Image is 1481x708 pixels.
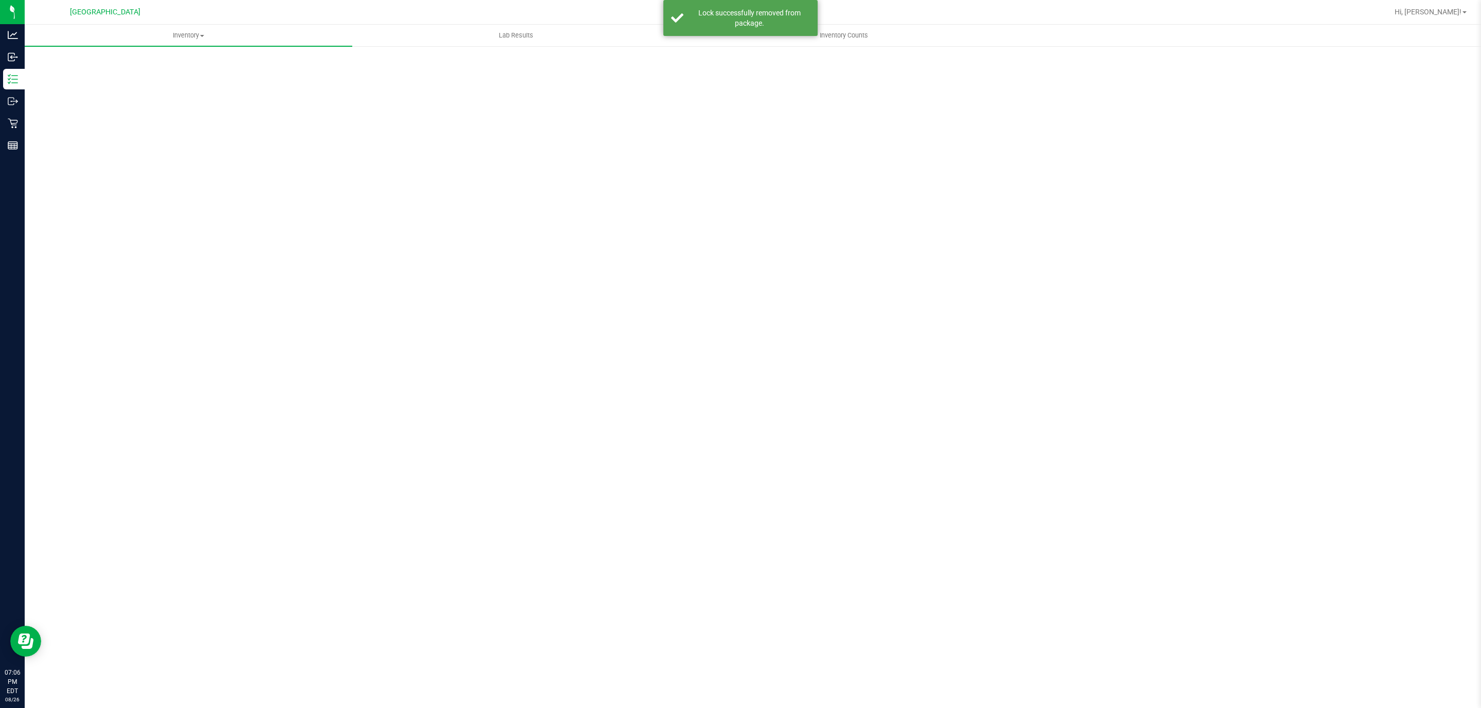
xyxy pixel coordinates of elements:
span: [GEOGRAPHIC_DATA] [70,8,140,16]
p: 08/26 [5,696,20,703]
span: Inventory [25,31,352,40]
span: Hi, [PERSON_NAME]! [1395,8,1461,16]
a: Inventory [25,25,352,46]
inline-svg: Outbound [8,96,18,106]
inline-svg: Retail [8,118,18,128]
inline-svg: Inbound [8,52,18,62]
a: Lab Results [352,25,680,46]
inline-svg: Inventory [8,74,18,84]
inline-svg: Analytics [8,30,18,40]
p: 07:06 PM EDT [5,668,20,696]
inline-svg: Reports [8,140,18,151]
span: Inventory Counts [806,31,882,40]
iframe: Resource center [10,626,41,657]
a: Inventory Counts [680,25,1007,46]
span: Lab Results [485,31,547,40]
div: Lock successfully removed from package. [689,8,810,28]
